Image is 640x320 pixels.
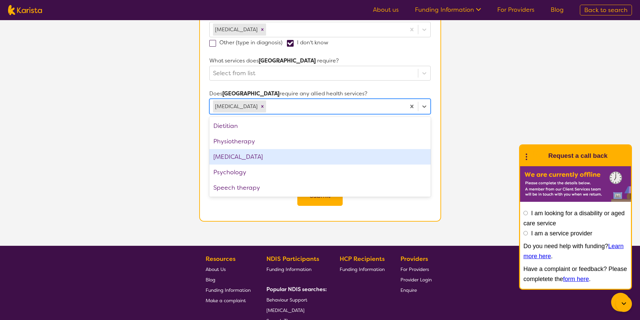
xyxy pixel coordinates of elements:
[206,287,251,293] span: Funding Information
[584,6,628,14] span: Back to search
[259,57,316,64] strong: [GEOGRAPHIC_DATA]
[520,166,631,202] img: Karista offline chat form to request call back
[611,293,630,312] button: Channel Menu
[206,277,215,283] span: Blog
[209,89,430,99] p: Does require any allied health services?
[287,39,333,46] label: I don't know
[206,285,251,295] a: Funding Information
[209,149,430,165] div: [MEDICAL_DATA]
[206,274,251,285] a: Blog
[213,100,259,112] div: [MEDICAL_DATA]
[548,151,607,161] h1: Request a call back
[340,255,385,263] b: HCP Recipients
[523,241,628,261] p: Do you need help with funding? .
[266,286,327,293] b: Popular NDIS searches:
[400,287,417,293] span: Enquire
[209,118,430,134] div: Dietitian
[400,255,428,263] b: Providers
[266,297,307,303] span: Behaviour Support
[259,100,266,112] div: Remove Occupational therapy
[373,6,399,14] a: About us
[497,6,535,14] a: For Providers
[400,274,432,285] a: Provider Login
[206,255,236,263] b: Resources
[206,295,251,306] a: Make a complaint
[340,264,385,274] a: Funding Information
[266,294,324,305] a: Behaviour Support
[531,230,592,237] label: I am a service provider
[266,266,311,272] span: Funding Information
[266,264,324,274] a: Funding Information
[209,39,287,46] label: Other (type in diagnosis)
[415,6,481,14] a: Funding Information
[523,264,628,284] p: Have a complaint or feedback? Please completete the .
[400,285,432,295] a: Enquire
[259,24,266,36] div: Remove Dementia
[209,165,430,180] div: Psychology
[209,180,430,195] div: Speech therapy
[563,276,589,282] a: form here
[266,307,304,313] span: [MEDICAL_DATA]
[266,255,319,263] b: NDIS Participants
[8,5,42,15] img: Karista logo
[206,264,251,274] a: About Us
[531,149,544,163] img: Karista
[209,134,430,149] div: Physiotherapy
[206,266,226,272] span: About Us
[523,210,625,227] label: I am looking for a disability or aged care service
[222,90,280,97] strong: [GEOGRAPHIC_DATA]
[580,5,632,15] a: Back to search
[400,266,429,272] span: For Providers
[400,264,432,274] a: For Providers
[551,6,564,14] a: Blog
[206,298,246,304] span: Make a complaint
[400,277,432,283] span: Provider Login
[266,305,324,315] a: [MEDICAL_DATA]
[340,266,385,272] span: Funding Information
[213,24,259,36] div: [MEDICAL_DATA]
[209,56,430,66] p: What services does require?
